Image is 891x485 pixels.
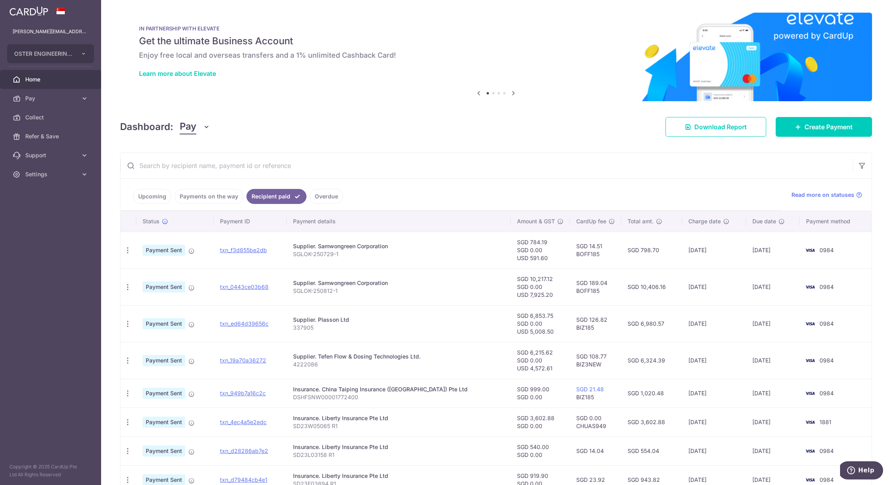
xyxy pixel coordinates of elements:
input: Search by recipient name, payment id or reference [120,153,853,178]
a: txn_19a70a36272 [220,357,266,364]
p: IN PARTNERSHIP WITH ELEVATE [139,25,853,32]
h4: Dashboard: [120,120,173,134]
td: SGD 554.04 [621,436,682,465]
a: Payments on the way [175,189,243,204]
td: SGD 126.82 BIZ185 [570,305,621,342]
span: 1881 [820,419,831,425]
div: Supplier. Samwongreen Corporation [293,242,504,250]
td: SGD 6,980.57 [621,305,682,342]
span: Pay [180,119,196,134]
button: Pay [180,119,210,134]
span: Payment Sent [143,417,185,428]
span: Create Payment [805,122,853,132]
td: SGD 6,853.75 SGD 0.00 USD 5,008.50 [511,305,570,342]
div: Supplier. Samwongreen Corporation [293,279,504,287]
td: SGD 798.70 [621,232,682,268]
td: [DATE] [746,379,800,408]
a: SGD 21.48 [576,386,604,393]
span: Payment Sent [143,388,185,399]
td: SGD 189.04 BOFF185 [570,268,621,305]
td: [DATE] [682,268,746,305]
td: [DATE] [682,232,746,268]
td: [DATE] [746,268,800,305]
span: 0984 [820,320,834,327]
span: OSTER ENGINEERING PTE. LTD. [14,50,73,58]
span: Home [25,75,77,83]
a: txn_ed64d39656c [220,320,269,327]
td: [DATE] [682,305,746,342]
td: [DATE] [682,408,746,436]
span: Total amt. [628,217,654,225]
span: Collect [25,113,77,121]
td: [DATE] [746,436,800,465]
img: Bank Card [802,319,818,328]
span: Charge date [688,217,721,225]
td: SGD 10,217.12 SGD 0.00 USD 7,925.20 [511,268,570,305]
img: Renovation banner [120,13,872,101]
td: SGD 108.77 BIZ3NEW [570,342,621,379]
td: SGD 14.04 [570,436,621,465]
span: Payment Sent [143,281,185,293]
td: [DATE] [746,305,800,342]
a: txn_d79484cb4e1 [220,476,267,483]
a: Create Payment [776,117,872,137]
span: Pay [25,94,77,102]
td: SGD 6,215.62 SGD 0.00 USD 4,572.61 [511,342,570,379]
p: SGLOK-250812-1 [293,287,504,295]
div: Insurance. Liberty Insurance Pte Ltd [293,472,504,480]
button: OSTER ENGINEERING PTE. LTD. [7,44,94,63]
p: DSHFSNW00001772400 [293,393,504,401]
td: SGD 14.51 BOFF185 [570,232,621,268]
span: Payment Sent [143,445,185,457]
span: Read more on statuses [791,191,854,199]
span: Status [143,217,160,225]
td: SGD 3,602.88 [621,408,682,436]
iframe: Opens a widget where you can find more information [840,461,883,481]
td: SGD 10,406.16 [621,268,682,305]
p: 337905 [293,324,504,332]
span: CardUp fee [576,217,606,225]
span: 0984 [820,390,834,396]
a: Learn more about Elevate [139,70,216,77]
span: 0984 [820,447,834,454]
th: Payment ID [214,211,287,232]
a: txn_f3d855be2db [220,247,267,253]
img: CardUp [9,6,48,16]
p: [PERSON_NAME][EMAIL_ADDRESS][DOMAIN_NAME] [13,28,88,36]
td: SGD 784.19 SGD 0.00 USD 591.60 [511,232,570,268]
span: Payment Sent [143,318,185,329]
a: txn_4ec4a5e2edc [220,419,267,425]
img: Bank Card [802,446,818,456]
div: Insurance. Liberty Insurance Pte Ltd [293,443,504,451]
td: [DATE] [682,379,746,408]
span: 0984 [820,357,834,364]
span: Refer & Save [25,132,77,140]
p: SD23L03158 R1 [293,451,504,459]
span: Amount & GST [517,217,555,225]
td: BIZ185 [570,379,621,408]
p: SGLOK-250729-1 [293,250,504,258]
td: SGD 0.00 CHUAS949 [570,408,621,436]
td: [DATE] [746,408,800,436]
td: [DATE] [682,342,746,379]
span: Payment Sent [143,245,185,256]
td: SGD 999.00 SGD 0.00 [511,379,570,408]
img: Bank Card [802,245,818,255]
div: Insurance. China Taiping Insurance ([GEOGRAPHIC_DATA]) Pte Ltd [293,385,504,393]
a: txn_d28286ab7e2 [220,447,268,454]
a: txn_0443ce03b68 [220,283,269,290]
h5: Get the ultimate Business Account [139,35,853,47]
td: [DATE] [746,342,800,379]
span: 0984 [820,476,834,483]
td: [DATE] [682,436,746,465]
a: Read more on statuses [791,191,862,199]
div: Supplier. Plasson Ltd [293,316,504,324]
span: 0984 [820,283,834,290]
span: Due date [752,217,776,225]
div: Insurance. Liberty Insurance Pte Ltd [293,414,504,422]
img: Bank Card [802,389,818,398]
span: Payment Sent [143,355,185,366]
th: Payment details [287,211,510,232]
td: SGD 3,602.88 SGD 0.00 [511,408,570,436]
h6: Enjoy free local and overseas transfers and a 1% unlimited Cashback Card! [139,51,853,60]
